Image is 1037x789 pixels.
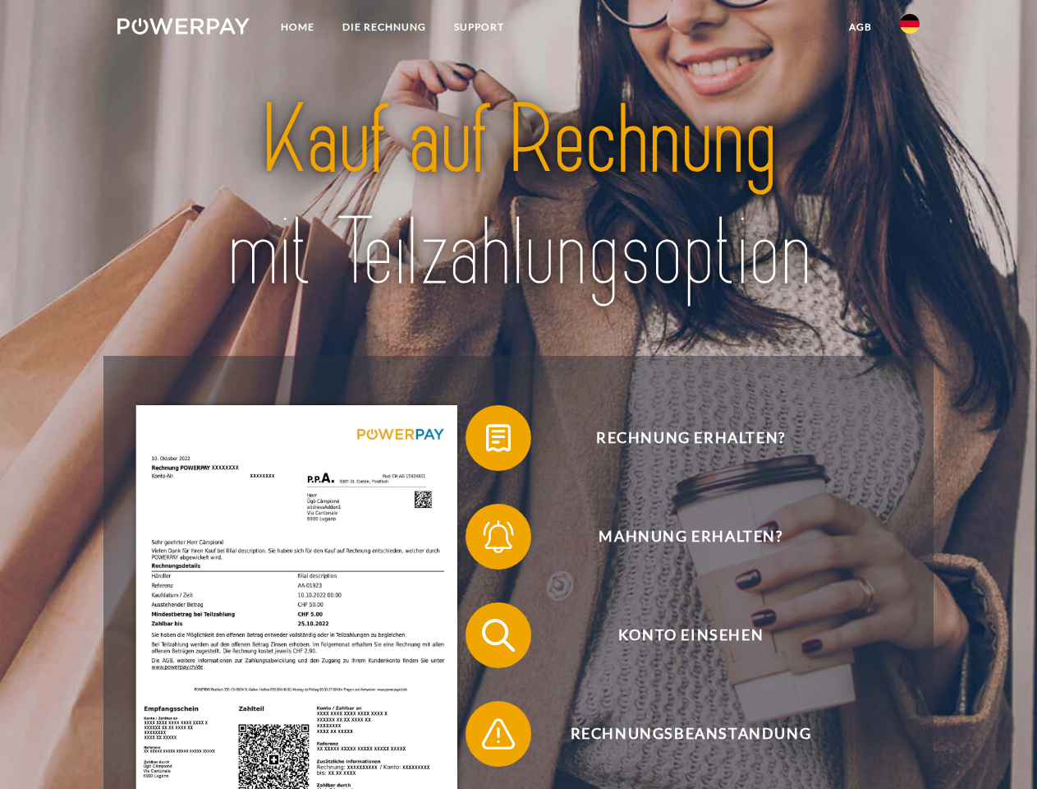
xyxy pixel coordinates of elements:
span: Rechnung erhalten? [489,405,892,471]
button: Mahnung erhalten? [466,504,892,570]
span: Rechnungsbeanstandung [489,701,892,767]
span: Mahnung erhalten? [489,504,892,570]
img: title-powerpay_de.svg [157,79,880,315]
img: qb_bell.svg [478,516,519,557]
button: Konto einsehen [466,602,892,668]
button: Rechnungsbeanstandung [466,701,892,767]
a: agb [835,12,886,42]
a: DIE RECHNUNG [328,12,440,42]
img: qb_warning.svg [478,713,519,754]
a: Home [267,12,328,42]
img: de [900,14,920,34]
button: Rechnung erhalten? [466,405,892,471]
img: qb_search.svg [478,615,519,656]
a: SUPPORT [440,12,518,42]
img: qb_bill.svg [478,418,519,459]
span: Konto einsehen [489,602,892,668]
img: logo-powerpay-white.svg [117,18,250,35]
